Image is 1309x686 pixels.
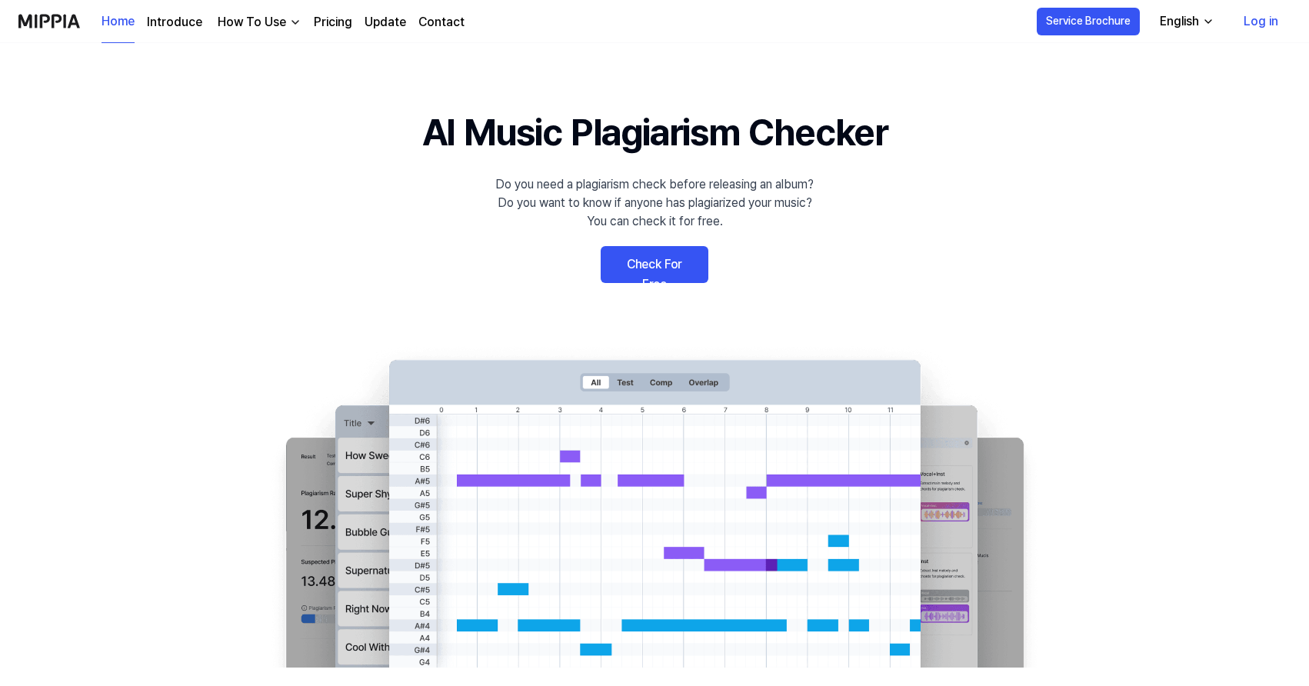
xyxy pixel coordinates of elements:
[1037,8,1140,35] button: Service Brochure
[314,13,352,32] a: Pricing
[255,345,1054,668] img: main Image
[147,13,202,32] a: Introduce
[102,1,135,43] a: Home
[422,105,888,160] h1: AI Music Plagiarism Checker
[1147,6,1224,37] button: English
[418,13,465,32] a: Contact
[495,175,814,231] div: Do you need a plagiarism check before releasing an album? Do you want to know if anyone has plagi...
[601,246,708,283] a: Check For Free
[365,13,406,32] a: Update
[1157,12,1202,31] div: English
[215,13,289,32] div: How To Use
[289,16,301,28] img: down
[215,13,301,32] button: How To Use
